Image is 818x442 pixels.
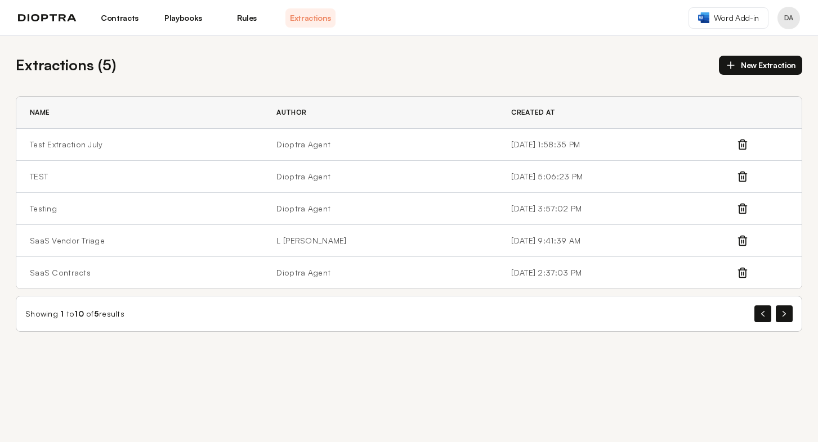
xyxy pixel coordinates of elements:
[74,309,84,318] span: 10
[714,12,759,24] span: Word Add-in
[263,193,498,225] td: Dioptra Agent
[16,225,263,257] td: SaaS Vendor Triage
[498,129,736,161] td: [DATE] 1:58:35 PM
[95,8,145,28] a: Contracts
[498,161,736,193] td: [DATE] 5:06:23 PM
[498,257,736,289] td: [DATE] 2:37:03 PM
[263,129,498,161] td: Dioptra Agent
[498,97,736,129] th: Created At
[777,7,800,29] button: Profile menu
[16,97,263,129] th: Name
[689,7,768,29] a: Word Add-in
[776,305,793,322] button: Next
[263,97,498,129] th: Author
[498,193,736,225] td: [DATE] 3:57:02 PM
[698,12,709,23] img: word
[222,8,272,28] a: Rules
[25,308,124,319] div: Showing to of results
[158,8,208,28] a: Playbooks
[754,305,771,322] button: Previous
[16,54,116,76] h2: Extractions ( 5 )
[263,257,498,289] td: Dioptra Agent
[18,14,77,22] img: logo
[263,225,498,257] td: L [PERSON_NAME]
[285,8,336,28] a: Extractions
[498,225,736,257] td: [DATE] 9:41:39 AM
[16,129,263,161] td: Test Extraction July
[263,161,498,193] td: Dioptra Agent
[16,257,263,289] td: SaaS Contracts
[719,56,802,75] button: New Extraction
[16,161,263,193] td: TEST
[16,193,263,225] td: Testing
[94,309,99,318] span: 5
[60,309,64,318] span: 1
